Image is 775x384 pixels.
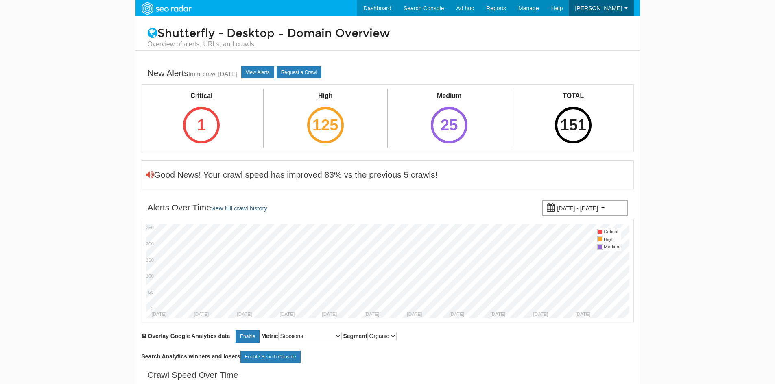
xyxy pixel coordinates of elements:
td: Medium [603,243,621,251]
span: Reports [486,5,506,11]
span: [PERSON_NAME] [575,5,622,11]
select: Segment [367,332,397,340]
label: Metric [261,332,341,340]
div: Good News! Your crawl speed has improved 83% vs the previous 5 crawls! [146,169,438,181]
a: Request a Crawl [277,66,322,78]
span: Overlay chart with Google Analytics data [148,333,230,339]
h1: Shutterfly - Desktop – Domain Overview [142,27,634,49]
div: New Alerts [148,67,237,80]
label: Search Analytics winners and losers [142,351,301,363]
div: 1 [183,107,220,143]
img: SEORadar [138,1,194,16]
span: Ad hoc [456,5,474,11]
a: Enable Search Console [240,351,301,363]
label: Segment [343,332,396,340]
small: [DATE] - [DATE] [557,205,598,212]
a: Enable [236,330,260,343]
span: Help [551,5,563,11]
div: Crawl Speed Over Time [148,369,238,381]
div: Alerts Over Time [148,202,267,215]
div: TOTAL [548,91,599,101]
span: Search Console [404,5,444,11]
td: Critical [603,228,621,236]
small: from [188,71,200,77]
select: Metric [278,332,342,340]
div: Medium [424,91,475,101]
a: view full crawl history [211,205,267,212]
a: crawl [DATE] [203,71,237,77]
div: Critical [176,91,227,101]
div: 151 [555,107,592,143]
div: 125 [307,107,344,143]
small: Overview of alerts, URLs, and crawls. [148,40,628,49]
span: Manage [518,5,539,11]
div: 25 [431,107,467,143]
div: High [300,91,351,101]
a: View Alerts [241,66,274,78]
td: High [603,236,621,243]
